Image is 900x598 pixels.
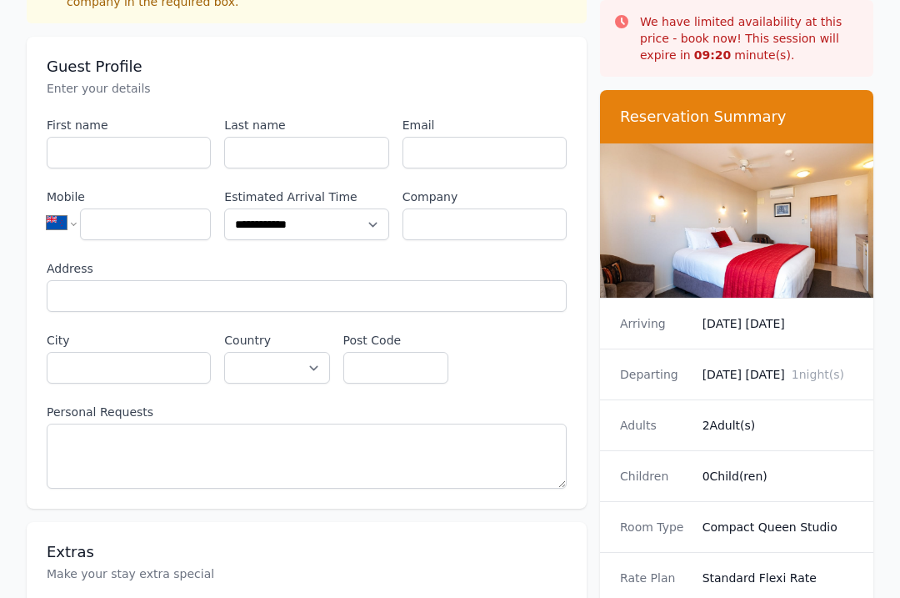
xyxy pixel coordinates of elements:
label: Country [224,332,329,349]
p: Enter your details [47,80,567,97]
label: Company [402,188,567,205]
h3: Guest Profile [47,57,567,77]
label: Last name [224,117,388,133]
label: Email [402,117,567,133]
dt: Children [620,468,689,485]
dt: Adults [620,417,689,434]
label: Estimated Arrival Time [224,188,388,205]
dt: Arriving [620,315,689,332]
dd: 2 Adult(s) [702,417,853,434]
dt: Departing [620,366,689,383]
h3: Extras [47,542,567,562]
label: City [47,332,211,349]
label: First name [47,117,211,133]
img: Compact Queen Studio [600,143,873,298]
dd: 0 Child(ren) [702,468,853,485]
label: Personal Requests [47,404,567,420]
p: We have limited availability at this price - book now! This session will expire in minute(s). [640,13,860,63]
h3: Reservation Summary [620,107,853,127]
label: Mobile [47,188,211,205]
dt: Rate Plan [620,570,689,586]
dd: Compact Queen Studio [702,519,853,535]
span: 1 night(s) [792,368,844,381]
dt: Room Type [620,519,689,535]
dd: [DATE] [DATE] [702,366,853,383]
dd: Standard Flexi Rate [702,570,853,586]
label: Post Code [343,332,448,349]
strong: 09 : 20 [694,48,732,62]
label: Address [47,260,567,277]
dd: [DATE] [DATE] [702,315,853,332]
p: Make your stay extra special [47,565,567,582]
